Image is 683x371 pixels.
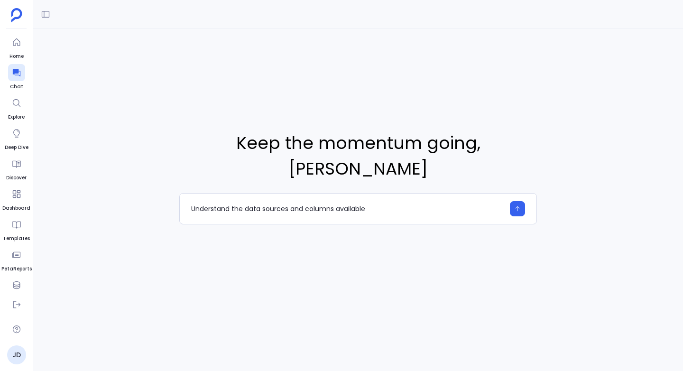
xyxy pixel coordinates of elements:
a: Templates [3,216,30,242]
span: Dashboard [2,204,30,212]
a: Deep Dive [5,125,28,151]
a: Data Hub [4,277,28,303]
span: Chat [8,83,25,91]
span: Templates [3,235,30,242]
span: Deep Dive [5,144,28,151]
a: Discover [6,155,27,182]
span: Keep the momentum going , [PERSON_NAME] [179,130,537,182]
img: petavue logo [11,8,22,22]
a: Chat [8,64,25,91]
a: Explore [8,94,25,121]
span: Discover [6,174,27,182]
span: Explore [8,113,25,121]
textarea: Understand the data sources and columns available [191,204,504,213]
a: JD [7,345,26,364]
a: Dashboard [2,185,30,212]
span: Home [8,53,25,60]
a: PetaReports [1,246,32,273]
span: PetaReports [1,265,32,273]
a: Home [8,34,25,60]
